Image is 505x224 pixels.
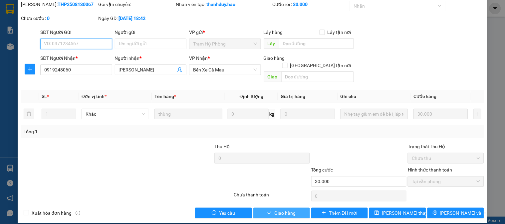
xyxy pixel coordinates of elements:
div: Cước rồi : [273,1,349,8]
input: 0 [413,109,468,119]
span: [PERSON_NAME] thay đổi [382,209,435,217]
span: Lấy [264,38,279,49]
span: Chưa thu [412,153,480,163]
span: Thu Hộ [214,144,230,149]
input: Dọc đường [281,71,354,82]
span: Thêm ĐH mới [329,209,357,217]
span: Tại văn phòng [412,176,480,186]
span: info-circle [76,211,80,215]
b: 30.000 [293,2,308,7]
span: Định lượng [240,94,263,99]
input: Ghi Chú [341,109,408,119]
img: logo.jpg [8,8,42,42]
span: Lấy hàng [264,30,283,35]
span: Tên hàng [154,94,176,99]
span: save [375,210,379,216]
div: VP gửi [189,29,261,36]
span: user-add [177,67,182,72]
span: Đơn vị tính [82,94,107,99]
div: Ngày GD: [99,15,174,22]
button: printer[PERSON_NAME] và In [427,208,484,218]
span: check [267,210,272,216]
button: checkGiao hàng [253,208,310,218]
div: Trạng thái Thu Hộ [408,143,484,150]
span: SL [42,94,47,99]
b: 0 [47,16,50,21]
button: plusThêm ĐH mới [311,208,368,218]
button: save[PERSON_NAME] thay đổi [369,208,426,218]
div: Chưa thanh toán [233,191,310,203]
input: Dọc đường [279,38,354,49]
span: Bến Xe Cà Mau [193,65,257,75]
span: VP Nhận [189,56,208,61]
b: THP2508130067 [58,2,94,7]
div: Gói vận chuyển: [99,1,174,8]
b: thanhduy.hao [206,2,235,7]
div: Nhân viên tạo: [176,1,271,8]
input: 0 [281,109,335,119]
th: Ghi chú [338,90,411,103]
span: Giá trị hàng [281,94,305,99]
div: SĐT Người Gửi [40,29,112,36]
input: VD: Bàn, Ghế [154,109,222,119]
div: [PERSON_NAME]: [21,1,97,8]
span: Cước hàng [413,94,436,99]
button: plus [473,109,481,119]
label: Hình thức thanh toán [408,167,452,172]
span: Giao hàng [275,209,296,217]
span: Giao hàng [264,56,285,61]
span: Lấy tận nơi [325,29,354,36]
button: delete [24,109,34,119]
div: Tổng: 1 [24,128,195,135]
span: exclamation-circle [212,210,216,216]
li: 26 Phó Cơ Điều, Phường 12 [62,16,278,25]
b: GỬI : Bến Xe Cà Mau [8,48,94,59]
span: Xuất hóa đơn hàng [29,209,74,217]
div: Người nhận [115,55,186,62]
span: [GEOGRAPHIC_DATA] tận nơi [288,62,354,69]
div: SĐT Người Nhận [40,55,112,62]
span: Trạm Hộ Phòng [193,39,257,49]
button: exclamation-circleYêu cầu [195,208,252,218]
span: Yêu cầu [219,209,235,217]
b: [DATE] 18:42 [119,16,146,21]
span: [PERSON_NAME] và In [440,209,487,217]
span: plus [25,66,35,72]
button: plus [25,64,35,74]
div: Chưa cước : [21,15,97,22]
span: printer [433,210,437,216]
li: Hotline: 02839552959 [62,25,278,33]
span: Tổng cước [311,167,333,172]
span: kg [269,109,275,119]
span: Giao [264,71,281,82]
div: Người gửi [115,29,186,36]
span: Khác [86,109,145,119]
span: plus [322,210,326,216]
